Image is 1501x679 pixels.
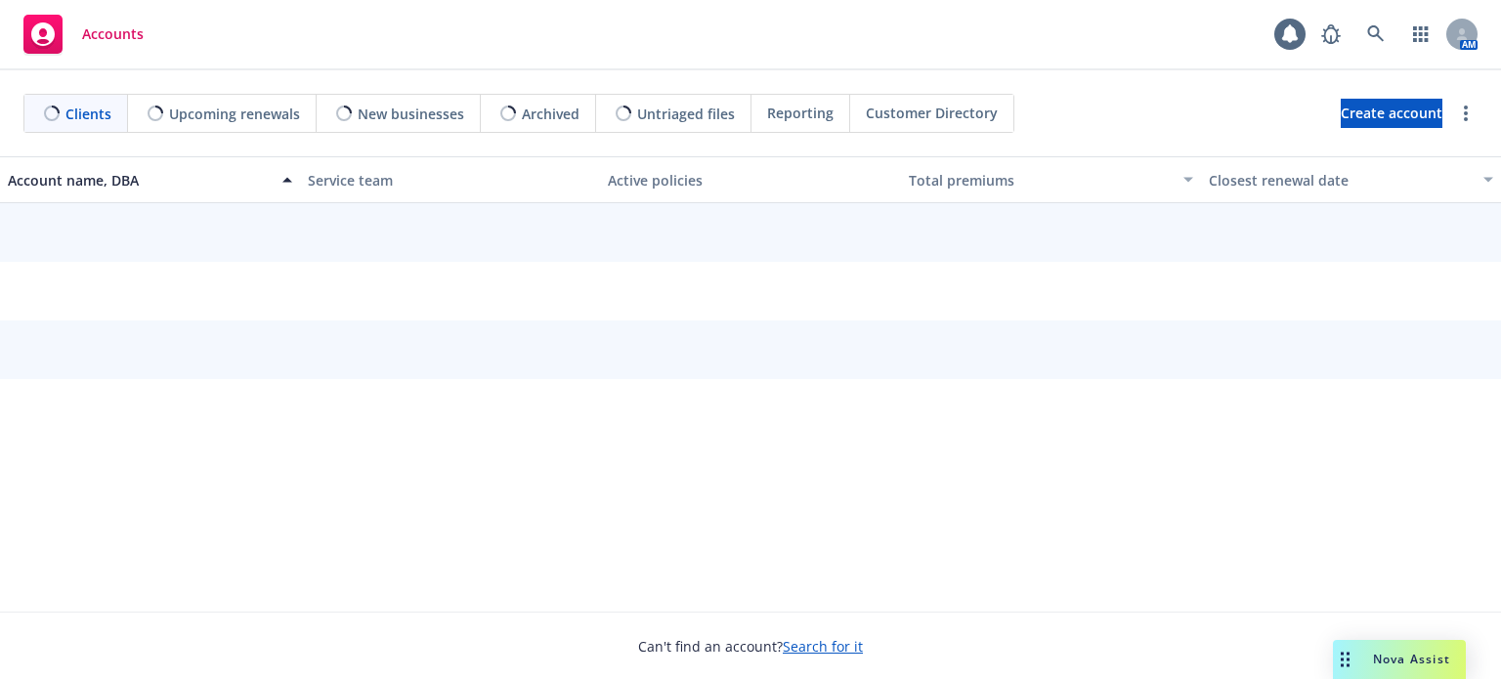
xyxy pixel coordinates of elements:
span: Untriaged files [637,104,735,124]
span: Upcoming renewals [169,104,300,124]
span: Archived [522,104,579,124]
a: Switch app [1401,15,1440,54]
div: Account name, DBA [8,170,271,191]
div: Active policies [608,170,892,191]
span: Can't find an account? [638,636,863,657]
a: Search [1356,15,1395,54]
span: New businesses [358,104,464,124]
button: Nova Assist [1333,640,1466,679]
a: Accounts [16,7,151,62]
div: Drag to move [1333,640,1357,679]
button: Active policies [600,156,900,203]
span: Clients [65,104,111,124]
a: Report a Bug [1311,15,1351,54]
a: more [1454,102,1478,125]
button: Closest renewal date [1201,156,1501,203]
span: Reporting [767,103,834,123]
a: Search for it [783,637,863,656]
a: Create account [1341,99,1442,128]
div: Closest renewal date [1209,170,1472,191]
span: Create account [1341,95,1442,132]
span: Nova Assist [1373,651,1450,667]
span: Accounts [82,26,144,42]
div: Total premiums [909,170,1172,191]
button: Total premiums [901,156,1201,203]
button: Service team [300,156,600,203]
div: Service team [308,170,592,191]
span: Customer Directory [866,103,998,123]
